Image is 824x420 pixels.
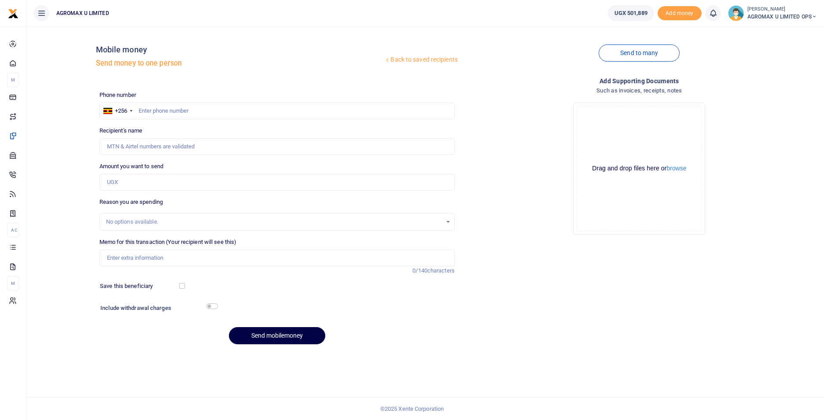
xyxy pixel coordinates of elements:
[115,107,127,115] div: +256
[99,138,455,155] input: MTN & Airtel numbers are validated
[747,13,817,21] span: AGROMAX U LIMITED OPS
[100,282,153,291] label: Save this beneficiary
[96,45,384,55] h4: Mobile money
[599,44,680,62] a: Send to many
[462,86,817,96] h4: Such as invoices, receipts, notes
[99,126,143,135] label: Recipient's name
[7,73,19,87] li: M
[99,91,136,99] label: Phone number
[99,250,455,266] input: Enter extra information
[106,217,442,226] div: No options available.
[99,198,163,206] label: Reason you are spending
[8,10,18,16] a: logo-small logo-large logo-large
[100,305,214,312] h6: Include withdrawal charges
[658,9,702,16] a: Add money
[99,238,237,247] label: Memo for this transaction (Your recipient will see this)
[577,164,701,173] div: Drag and drop files here or
[100,103,135,119] div: Uganda: +256
[427,267,455,274] span: characters
[604,5,658,21] li: Wallet ballance
[8,8,18,19] img: logo-small
[7,223,19,237] li: Ac
[99,103,455,119] input: Enter phone number
[99,174,455,191] input: UGX
[96,59,384,68] h5: Send money to one person
[614,9,647,18] span: UGX 501,889
[462,76,817,86] h4: Add supporting Documents
[658,6,702,21] li: Toup your wallet
[666,165,686,171] button: browse
[728,5,744,21] img: profile-user
[608,5,654,21] a: UGX 501,889
[7,276,19,291] li: M
[573,103,705,235] div: File Uploader
[728,5,817,21] a: profile-user [PERSON_NAME] AGROMAX U LIMITED OPS
[229,327,325,344] button: Send mobilemoney
[384,52,458,68] a: Back to saved recipients
[658,6,702,21] span: Add money
[412,267,427,274] span: 0/140
[99,162,163,171] label: Amount you want to send
[53,9,113,17] span: AGROMAX U LIMITED
[747,6,817,13] small: [PERSON_NAME]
